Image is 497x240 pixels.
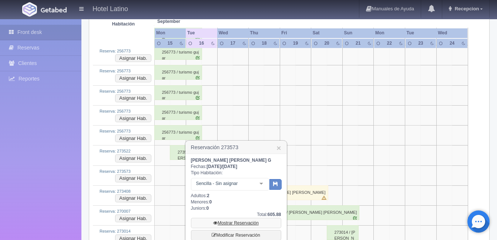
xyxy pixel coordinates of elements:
[100,49,131,53] a: Reserva: 256773
[100,209,131,213] a: Reserva: 270007
[186,28,217,38] th: Tue
[385,40,394,46] div: 22
[264,205,359,220] div: 270007 / [PERSON_NAME] [PERSON_NAME]
[217,28,249,38] th: Wed
[276,144,281,152] a: ×
[165,40,175,46] div: 15
[249,28,280,38] th: Thu
[100,189,131,193] a: Reserva: 273408
[228,40,238,46] div: 17
[206,164,221,169] span: [DATE]
[405,28,437,38] th: Tue
[154,105,202,120] div: 256773 / turismo gujar
[100,169,131,174] a: Reserva: 273573
[342,28,374,38] th: Sun
[100,129,131,133] a: Reserva: 256773
[115,215,151,223] button: Asignar Hab.
[157,18,214,25] span: September
[259,40,269,46] div: 18
[100,229,131,233] a: Reserva: 273014
[322,40,332,46] div: 20
[280,28,311,38] th: Fri
[100,109,131,113] a: Reserva: 256773
[154,85,202,100] div: 256773 / turismo gujar
[197,40,206,46] div: 16
[327,225,359,240] div: 273014 / [PERSON_NAME]
[186,141,286,154] h3: Reservación 273573
[268,212,281,217] b: 605.88
[115,94,151,102] button: Asignar Hab.
[93,4,128,13] h4: Hotel Latino
[453,6,479,11] span: Recepcion
[100,89,131,93] a: Reserva: 256773
[374,28,405,38] th: Mon
[416,40,425,46] div: 23
[209,199,212,205] b: 0
[100,69,131,73] a: Reserva: 256773
[115,134,151,143] button: Asignar Hab.
[191,218,281,228] a: Mostrar Reservación
[115,114,151,123] button: Asignar Hab.
[206,164,237,169] b: /
[291,40,300,46] div: 19
[115,54,151,62] button: Asignar Hab.
[311,28,343,38] th: Sat
[115,174,151,182] button: Asignar Hab.
[447,40,457,46] div: 24
[194,180,254,187] span: Sencilla - Sin asignar
[191,212,281,218] div: Total:
[115,194,151,202] button: Asignar Hab.
[100,149,131,153] a: Reserva: 273522
[112,21,135,26] strong: Habitación
[154,45,202,60] div: 256773 / turismo gujar
[115,154,151,162] button: Asignar Hab.
[436,28,468,38] th: Wed
[222,164,237,169] span: [DATE]
[115,74,151,82] button: Asignar Hab.
[22,2,37,17] img: Getabed
[154,28,186,38] th: Mon
[154,65,202,80] div: 256773 / turismo gujar
[154,125,202,140] div: 256773 / turismo gujar
[170,145,202,160] div: 273522 / [PERSON_NAME] [PERSON_NAME]
[191,158,271,163] b: [PERSON_NAME] [PERSON_NAME] G
[353,40,363,46] div: 21
[207,193,209,198] b: 2
[206,206,209,211] b: 0
[41,7,67,13] img: Getabed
